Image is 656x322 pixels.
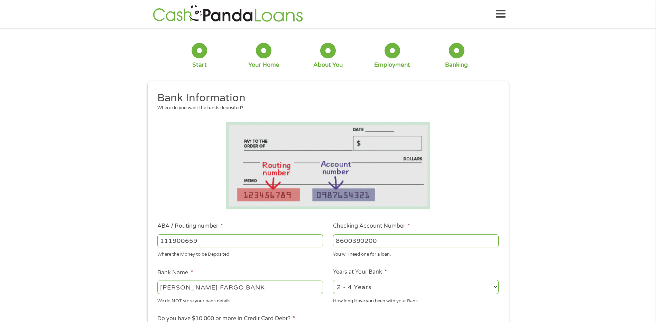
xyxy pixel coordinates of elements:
[333,268,387,276] label: Years at Your Bank
[157,234,323,247] input: 263177916
[151,4,305,24] img: GetLoanNow Logo
[333,222,410,230] label: Checking Account Number
[333,249,499,258] div: You will need one for a loan.
[226,122,431,209] img: Routing number location
[192,61,207,69] div: Start
[157,295,323,304] div: We do NOT store your bank details!
[157,269,193,276] label: Bank Name
[374,61,410,69] div: Employment
[157,105,493,112] div: Where do you want the funds deposited?
[333,234,499,247] input: 345634636
[157,249,323,258] div: Where the Money to be Deposited
[157,222,223,230] label: ABA / Routing number
[445,61,468,69] div: Banking
[248,61,279,69] div: Your Home
[333,295,499,304] div: How long Have you been with your Bank
[157,91,493,105] h2: Bank Information
[313,61,343,69] div: About You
